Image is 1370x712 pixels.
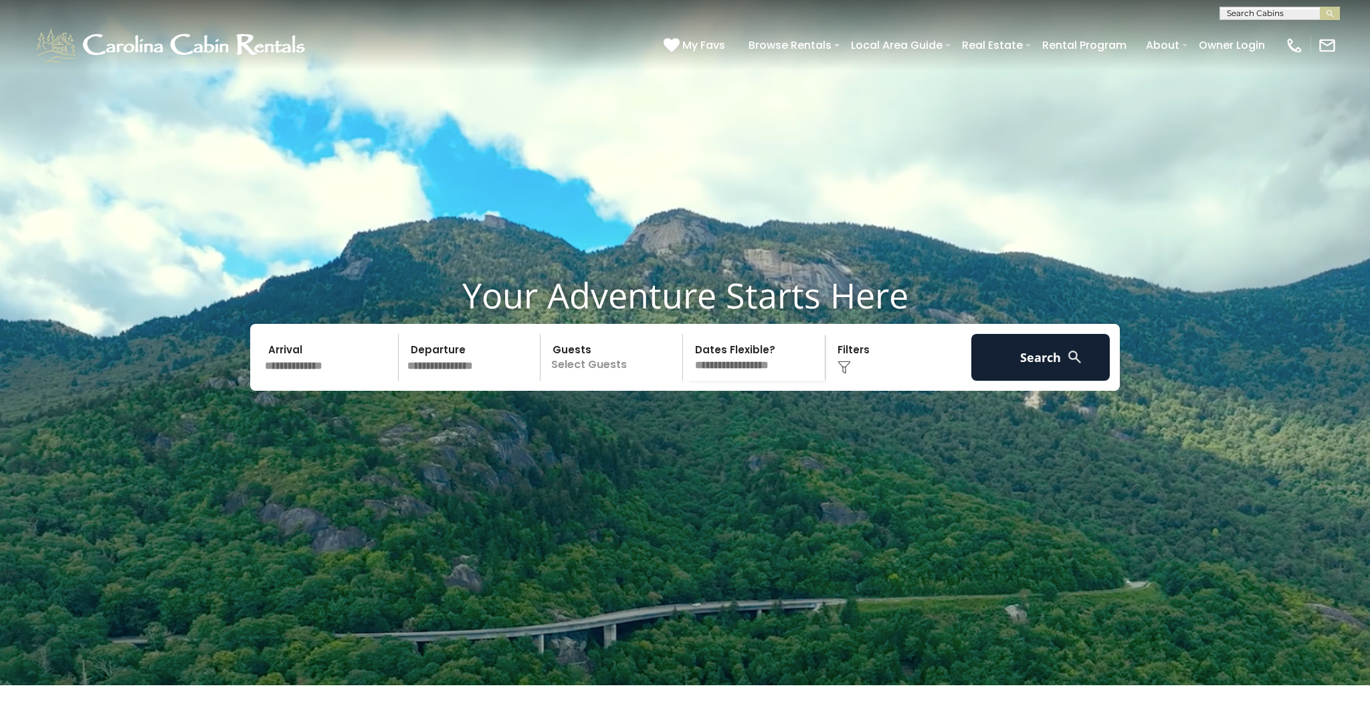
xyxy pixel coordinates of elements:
a: Browse Rentals [742,33,838,57]
img: phone-regular-white.png [1285,36,1304,55]
a: Local Area Guide [844,33,949,57]
img: filter--v1.png [838,361,851,374]
button: Search [971,334,1110,381]
a: Real Estate [955,33,1030,57]
span: My Favs [682,37,725,54]
a: My Favs [664,37,728,54]
a: Rental Program [1036,33,1133,57]
p: Select Guests [545,334,682,381]
a: Owner Login [1192,33,1272,57]
img: search-regular-white.png [1066,349,1083,365]
a: About [1139,33,1186,57]
h1: Your Adventure Starts Here [10,274,1360,316]
img: mail-regular-white.png [1318,36,1337,55]
img: White-1-1-2.png [33,25,311,66]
